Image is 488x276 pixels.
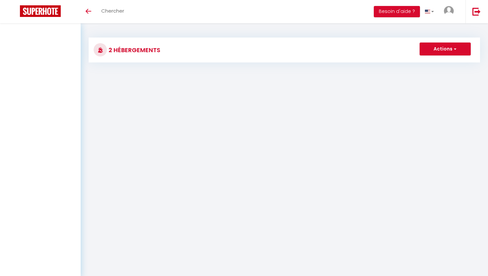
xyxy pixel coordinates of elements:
[374,6,420,17] button: Besoin d'aide ?
[107,43,160,57] h3: 2 Hébergements
[20,5,61,17] img: Super Booking
[472,7,481,16] img: logout
[101,7,124,14] span: Chercher
[444,6,454,16] img: ...
[420,43,471,56] button: Actions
